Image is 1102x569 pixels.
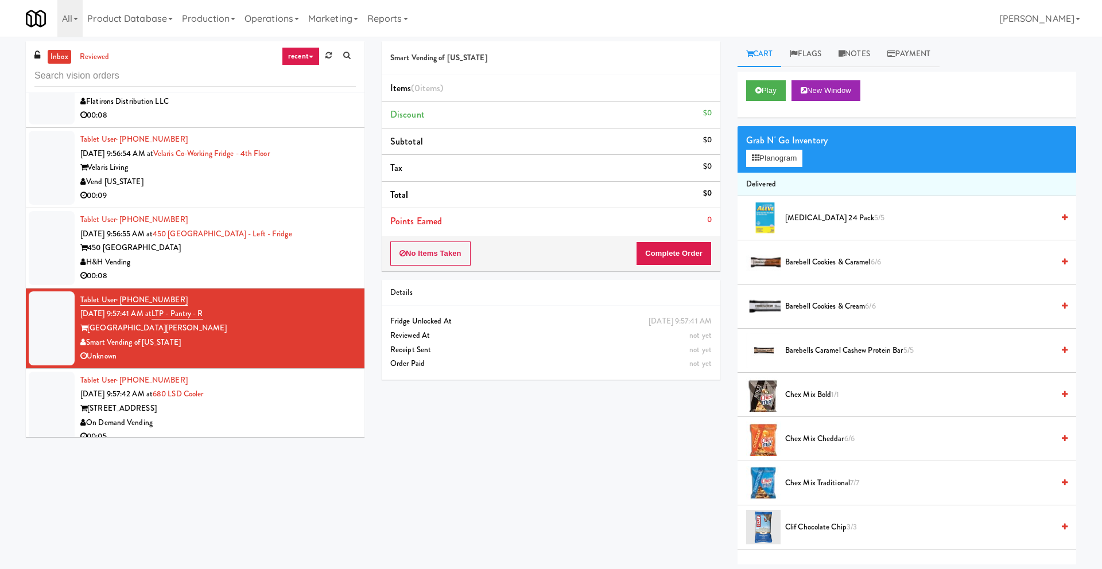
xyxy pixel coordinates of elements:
span: Items [390,81,443,95]
div: [STREET_ADDRESS] [80,402,356,416]
div: $0 [703,133,712,147]
a: inbox [48,50,71,64]
button: No Items Taken [390,241,471,266]
div: 450 [GEOGRAPHIC_DATA] [80,241,356,255]
span: 5/5 [903,345,914,356]
div: [MEDICAL_DATA] 24 Pack5/5 [781,211,1068,225]
button: New Window [791,80,860,101]
div: Vend [US_STATE] [80,175,356,189]
ng-pluralize: items [420,81,441,95]
span: Barebells Caramel Cashew Protein Bar [785,344,1053,358]
a: reviewed [77,50,112,64]
li: Tablet User· [PHONE_NUMBER][DATE] 9:57:42 AM at680 LSD Cooler[STREET_ADDRESS]On Demand Vending00:05 [26,369,364,449]
div: H&H Vending [80,255,356,270]
div: $0 [703,186,712,201]
a: Notes [830,41,879,67]
div: Barebell Cookies & Cream6/6 [781,299,1068,314]
span: · [PHONE_NUMBER] [116,375,188,385]
a: Tablet User· [PHONE_NUMBER] [80,214,188,225]
div: $0 [703,106,712,120]
a: 680 LSD Cooler [153,388,203,399]
button: Planogram [746,150,802,167]
div: Barebell Cookies & Caramel6/6 [781,255,1068,270]
span: [DATE] 9:56:54 AM at [80,148,153,159]
li: Tablet User· [PHONE_NUMBER][DATE] 9:57:41 AM atLTP - Pantry - R[GEOGRAPHIC_DATA][PERSON_NAME]Smar... [26,289,364,369]
span: [DATE] 9:57:42 AM at [80,388,153,399]
span: (0 ) [411,81,443,95]
button: Complete Order [636,241,712,266]
a: LTP - Pantry - R [152,308,203,319]
div: Grab N' Go Inventory [746,132,1068,149]
li: Tablet User· [PHONE_NUMBER][DATE] 9:56:54 AM atVelaris Co-Working Fridge - 4th FloorVelaris Livin... [26,128,364,208]
div: [DATE] 9:57:41 AM [649,314,712,329]
a: Tablet User· [PHONE_NUMBER] [80,375,188,385]
span: Discount [390,108,425,121]
a: Tablet User· [PHONE_NUMBER] [80,134,188,145]
span: 3/3 [847,521,857,532]
div: Barebells Caramel Cashew Protein Bar5/5 [781,344,1068,358]
a: Velaris Co-Working Fridge - 4th Floor [153,148,270,159]
div: 00:08 [80,269,356,283]
div: 00:05 [80,430,356,444]
span: [DATE] 9:56:55 AM at [80,228,153,239]
a: recent [282,47,320,65]
div: Reviewed At [390,329,712,343]
span: 6/6 [844,433,855,444]
span: not yet [689,330,712,341]
a: Flags [781,41,830,67]
span: Clif Chocolate Chip [785,520,1053,535]
span: not yet [689,358,712,369]
span: · [PHONE_NUMBER] [116,214,188,225]
div: 0 [707,213,712,227]
a: Cart [738,41,782,67]
div: Clif Chocolate Chip3/3 [781,520,1068,535]
div: Smart Vending of [US_STATE] [80,336,356,350]
div: [GEOGRAPHIC_DATA][PERSON_NAME] [80,321,356,336]
button: Play [746,80,786,101]
span: 6/6 [865,301,875,311]
div: Order Paid [390,357,712,371]
div: Chex Mix Traditional7/7 [781,476,1068,490]
span: Barebell Cookies & Cream [785,299,1053,314]
div: Chex Mix Bold1/1 [781,388,1068,402]
div: Unknown [80,349,356,364]
div: Receipt Sent [390,343,712,357]
span: 5/5 [874,212,884,223]
div: Flatirons Distribution LLC [80,95,356,109]
span: Barebell Cookies & Caramel [785,255,1053,270]
a: 450 [GEOGRAPHIC_DATA] - Left - Fridge [153,228,292,239]
span: 1/1 [831,389,839,400]
span: Subtotal [390,135,423,148]
span: Chex Mix Bold [785,388,1053,402]
span: Points Earned [390,215,442,228]
img: Micromart [26,9,46,29]
span: Tax [390,161,402,174]
span: 6/6 [871,256,881,267]
span: Chex Mix Cheddar [785,432,1053,446]
div: On Demand Vending [80,416,356,430]
h5: Smart Vending of [US_STATE] [390,54,712,63]
span: [DATE] 9:57:41 AM at [80,308,152,319]
span: Total [390,188,409,201]
span: 7/7 [850,477,859,488]
div: Details [390,286,712,300]
div: Chex Mix Cheddar6/6 [781,432,1068,446]
span: · [PHONE_NUMBER] [116,134,188,145]
li: Delivered [738,173,1076,197]
div: 00:08 [80,108,356,123]
div: Fridge Unlocked At [390,314,712,329]
span: [MEDICAL_DATA] 24 Pack [785,211,1053,225]
span: not yet [689,344,712,355]
a: Tablet User· [PHONE_NUMBER] [80,294,188,306]
li: Tablet User· [PHONE_NUMBER][DATE] 9:56:55 AM at450 [GEOGRAPHIC_DATA] - Left - Fridge450 [GEOGRAPH... [26,208,364,289]
span: · [PHONE_NUMBER] [116,294,188,305]
div: Velaris Living [80,161,356,175]
input: Search vision orders [34,65,356,87]
div: 00:09 [80,189,356,203]
a: Payment [879,41,940,67]
div: $0 [703,159,712,174]
span: Chex Mix Traditional [785,476,1053,490]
